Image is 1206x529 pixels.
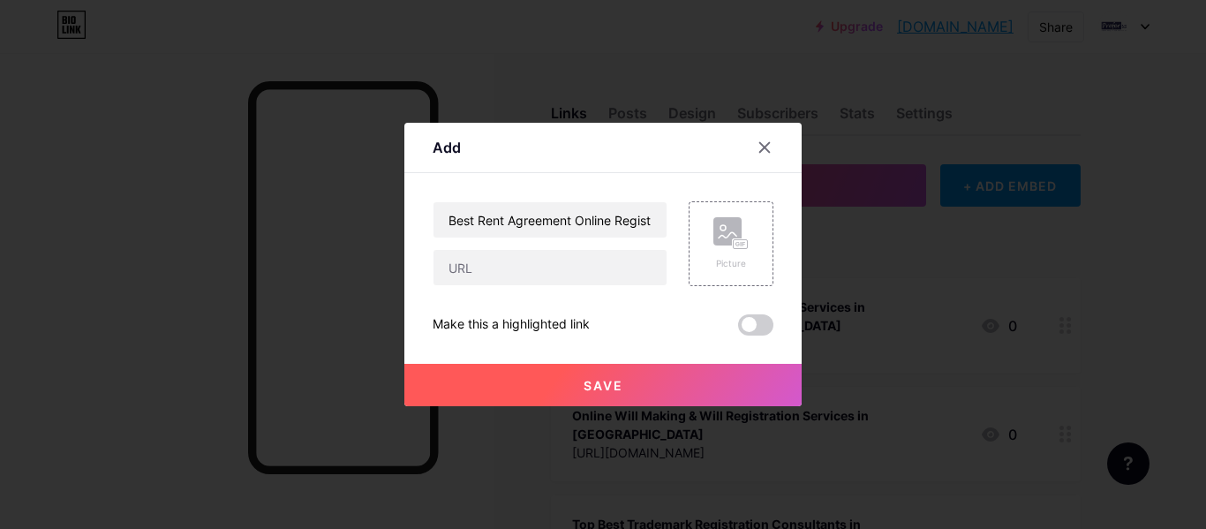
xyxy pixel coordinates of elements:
input: URL [433,250,667,285]
div: Picture [713,257,749,270]
div: Add [433,137,461,158]
span: Save [584,378,623,393]
button: Save [404,364,802,406]
input: Title [433,202,667,238]
div: Make this a highlighted link [433,314,590,336]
